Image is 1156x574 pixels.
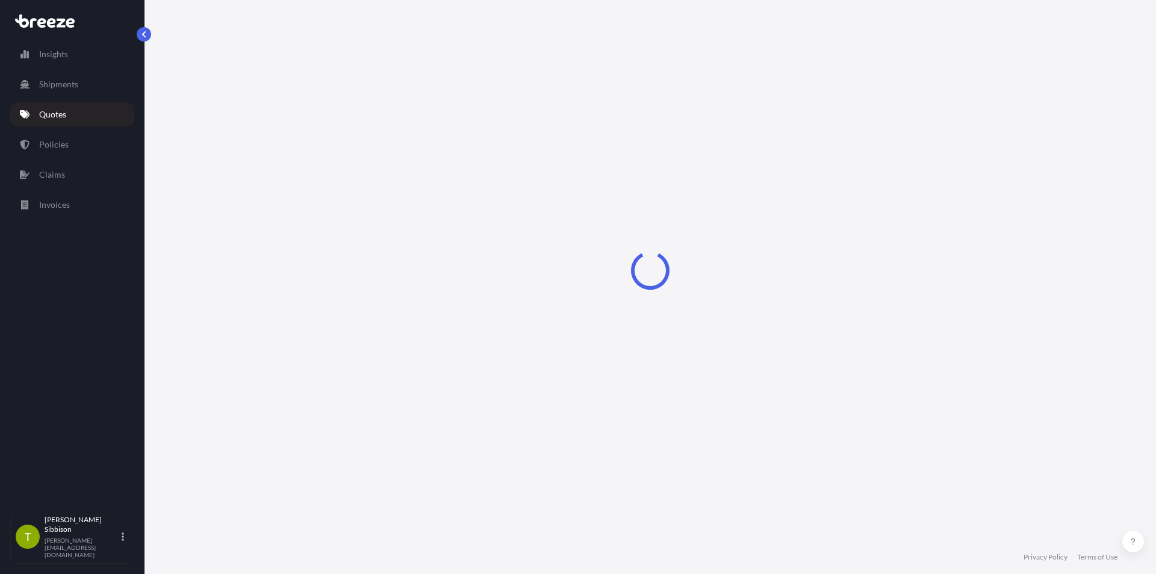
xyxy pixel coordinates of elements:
[39,169,65,181] p: Claims
[1077,552,1117,562] a: Terms of Use
[45,537,119,558] p: [PERSON_NAME][EMAIL_ADDRESS][DOMAIN_NAME]
[39,199,70,211] p: Invoices
[45,515,119,534] p: [PERSON_NAME] Sibbison
[10,102,134,126] a: Quotes
[10,133,134,157] a: Policies
[39,78,78,90] p: Shipments
[10,42,134,66] a: Insights
[10,193,134,217] a: Invoices
[25,531,31,543] span: T
[10,72,134,96] a: Shipments
[39,139,69,151] p: Policies
[10,163,134,187] a: Claims
[39,108,66,120] p: Quotes
[1024,552,1067,562] a: Privacy Policy
[39,48,68,60] p: Insights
